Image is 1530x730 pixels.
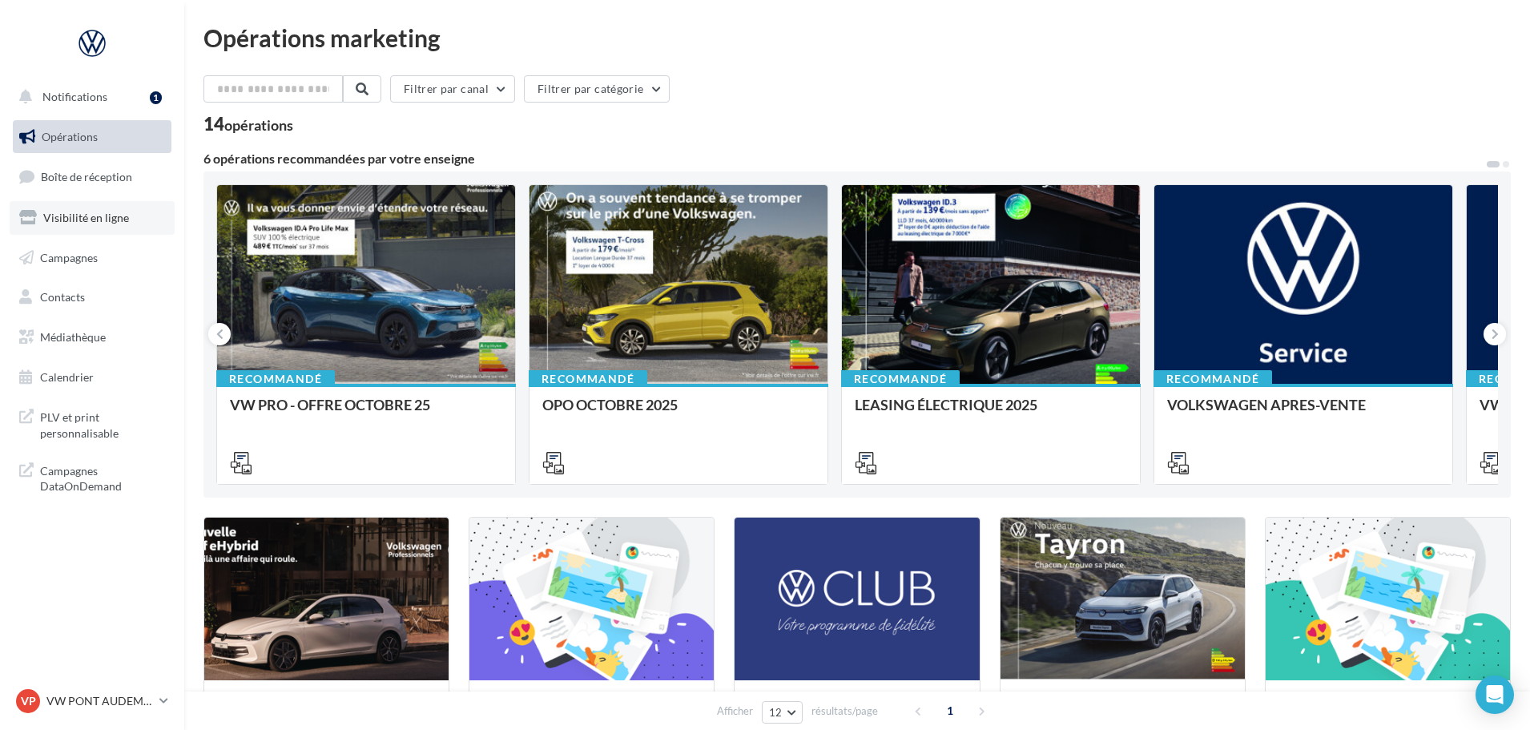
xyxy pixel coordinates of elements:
button: Filtrer par catégorie [524,75,670,103]
div: VW PRO - OFFRE OCTOBRE 25 [230,397,502,429]
span: résultats/page [811,704,878,719]
div: OPO OCTOBRE 2025 [542,397,815,429]
div: opérations [224,118,293,132]
span: Afficher [717,704,753,719]
a: Médiathèque [10,321,175,354]
span: 1 [937,698,963,724]
div: 1 [150,91,162,104]
a: Campagnes DataOnDemand [10,454,175,501]
span: Notifications [42,90,107,103]
button: Notifications 1 [10,80,168,114]
a: PLV et print personnalisable [10,400,175,447]
div: LEASING ÉLECTRIQUE 2025 [855,397,1127,429]
div: VOLKSWAGEN APRES-VENTE [1167,397,1439,429]
span: Calendrier [40,370,94,384]
a: Campagnes [10,241,175,275]
div: 14 [203,115,293,133]
a: Calendrier [10,361,175,394]
span: PLV et print personnalisable [40,406,165,441]
span: Boîte de réception [41,170,132,184]
span: 12 [769,706,783,719]
div: Recommandé [841,370,960,388]
div: Recommandé [529,370,647,388]
span: Médiathèque [40,330,106,344]
span: Campagnes [40,250,98,264]
p: VW PONT AUDEMER [46,693,153,709]
div: 6 opérations recommandées par votre enseigne [203,152,1485,165]
button: Filtrer par canal [390,75,515,103]
a: Visibilité en ligne [10,201,175,235]
span: Campagnes DataOnDemand [40,460,165,494]
a: Opérations [10,120,175,154]
span: Contacts [40,290,85,304]
a: VP VW PONT AUDEMER [13,686,171,716]
span: Opérations [42,130,98,143]
span: Visibilité en ligne [43,211,129,224]
div: Opérations marketing [203,26,1511,50]
div: Open Intercom Messenger [1476,676,1514,714]
a: Contacts [10,280,175,314]
div: Recommandé [1154,370,1272,388]
div: Recommandé [216,370,335,388]
a: Boîte de réception [10,159,175,194]
button: 12 [762,701,803,724]
span: VP [21,693,36,709]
